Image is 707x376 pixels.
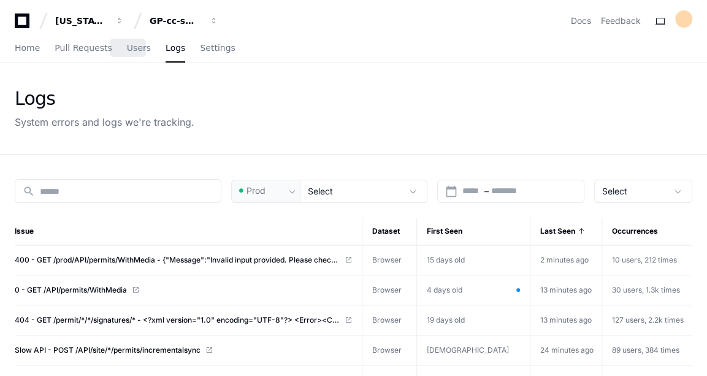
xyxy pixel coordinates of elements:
[166,34,185,63] a: Logs
[55,15,108,27] div: [US_STATE] Pacific
[484,185,489,198] span: –
[15,255,340,265] span: 400 - GET /prod/API/permits/WithMedia - {"Message":"Invalid input provided. Please check your dat...
[15,218,362,245] th: Issue
[445,185,457,198] button: Open calendar
[15,115,194,129] div: System errors and logs we're tracking.
[362,336,416,366] td: Browser
[530,336,602,366] td: 24 minutes ago
[15,44,40,52] span: Home
[200,44,235,52] span: Settings
[612,315,684,324] span: 127 users, 2.2k times
[416,336,530,365] td: [DEMOGRAPHIC_DATA]
[540,226,575,236] span: Last Seen
[612,345,679,355] span: 89 users, 384 times
[530,275,602,305] td: 13 minutes ago
[15,285,352,295] a: 0 - GET /API/permits/WithMedia
[127,34,151,63] a: Users
[362,305,416,336] td: Browser
[530,305,602,336] td: 13 minutes ago
[362,275,416,305] td: Browser
[23,185,35,198] mat-icon: search
[416,275,530,305] td: 4 days old
[15,315,352,325] a: 404 - GET /permit/*/*/signatures/* - <?xml version="1.0" encoding="UTF-8"?> <Error><Code>NoSuchKe...
[127,44,151,52] span: Users
[15,34,40,63] a: Home
[362,245,416,275] td: Browser
[601,15,641,27] button: Feedback
[15,345,201,355] span: Slow API - POST /API/site/*/permits/incrementalsync
[445,185,457,198] mat-icon: calendar_today
[145,10,223,32] button: GP-cc-sml-apps
[246,185,266,197] span: Prod
[15,88,194,110] div: Logs
[612,285,680,294] span: 30 users, 1.3k times
[612,255,677,264] span: 10 users, 212 times
[602,218,692,245] th: Occurrences
[15,255,352,265] a: 400 - GET /prod/API/permits/WithMedia - {"Message":"Invalid input provided. Please check your dat...
[530,245,602,275] td: 2 minutes ago
[166,44,185,52] span: Logs
[362,218,416,245] th: Dataset
[15,345,352,355] a: Slow API - POST /API/site/*/permits/incrementalsync
[55,34,112,63] a: Pull Requests
[150,15,202,27] div: GP-cc-sml-apps
[55,44,112,52] span: Pull Requests
[50,10,129,32] button: [US_STATE] Pacific
[15,315,340,325] span: 404 - GET /permit/*/*/signatures/* - <?xml version="1.0" encoding="UTF-8"?> <Error><Code>NoSuchKe...
[602,186,627,196] span: Select
[416,305,530,335] td: 19 days old
[15,285,127,295] span: 0 - GET /API/permits/WithMedia
[416,245,530,275] td: 15 days old
[427,226,462,236] span: First Seen
[571,15,591,27] a: Docs
[308,186,333,196] span: Select
[200,34,235,63] a: Settings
